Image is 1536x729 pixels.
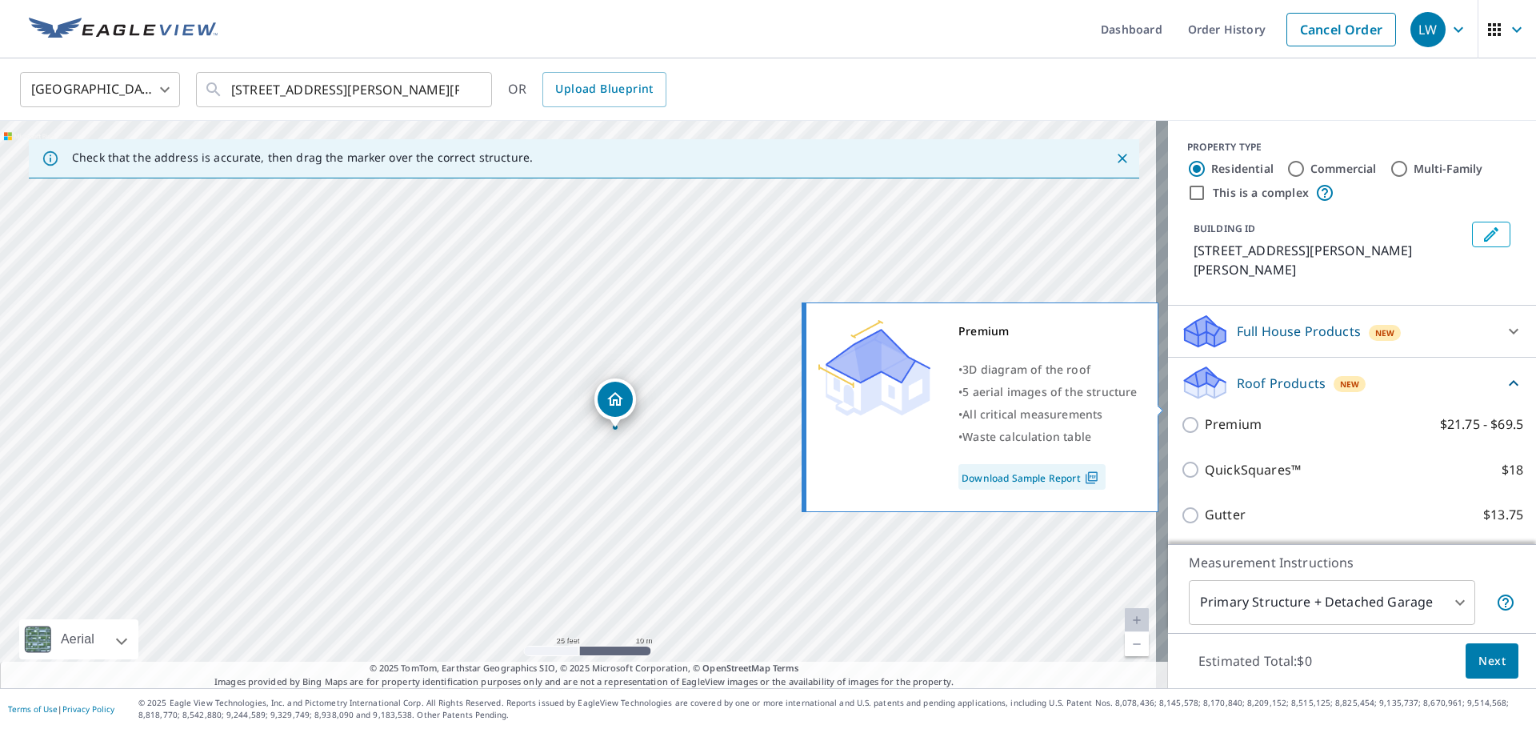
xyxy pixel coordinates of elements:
[1125,632,1149,656] a: Current Level 20, Zoom Out
[1205,460,1301,480] p: QuickSquares™
[1440,415,1523,435] p: $21.75 - $69.5
[370,662,799,675] span: © 2025 TomTom, Earthstar Geographics SIO, © 2025 Microsoft Corporation, ©
[1472,222,1510,247] button: Edit building 1
[1189,580,1475,625] div: Primary Structure + Detached Garage
[962,407,1102,422] span: All critical measurements
[1112,148,1133,169] button: Close
[1340,378,1360,391] span: New
[29,18,218,42] img: EV Logo
[1125,608,1149,632] a: Current Level 20, Zoom In Disabled
[1286,13,1396,46] a: Cancel Order
[1181,364,1523,402] div: Roof ProductsNew
[542,72,666,107] a: Upload Blueprint
[773,662,799,674] a: Terms
[1205,505,1246,525] p: Gutter
[1478,651,1506,671] span: Next
[20,67,180,112] div: [GEOGRAPHIC_DATA]
[1213,185,1309,201] label: This is a complex
[56,619,99,659] div: Aerial
[19,619,138,659] div: Aerial
[1375,326,1395,339] span: New
[1081,471,1102,485] img: Pdf Icon
[72,150,533,165] p: Check that the address is accurate, then drag the marker over the correct structure.
[1181,312,1523,350] div: Full House ProductsNew
[958,403,1138,426] div: •
[1496,593,1515,612] span: Your report will include the primary structure and a detached garage if one exists.
[962,429,1091,444] span: Waste calculation table
[958,464,1106,490] a: Download Sample Report
[958,320,1138,342] div: Premium
[138,697,1528,721] p: © 2025 Eagle View Technologies, Inc. and Pictometry International Corp. All Rights Reserved. Repo...
[1211,161,1274,177] label: Residential
[555,79,653,99] span: Upload Blueprint
[1483,505,1523,525] p: $13.75
[62,703,114,715] a: Privacy Policy
[1189,553,1515,572] p: Measurement Instructions
[1194,222,1255,235] p: BUILDING ID
[702,662,770,674] a: OpenStreetMap
[958,358,1138,381] div: •
[962,384,1137,399] span: 5 aerial images of the structure
[818,320,930,416] img: Premium
[1502,460,1523,480] p: $18
[1194,241,1466,279] p: [STREET_ADDRESS][PERSON_NAME][PERSON_NAME]
[594,379,636,428] div: Dropped pin, building 1, Residential property, 17 Ross St Ashley, PA 18706
[958,426,1138,448] div: •
[1205,415,1262,435] p: Premium
[8,704,114,714] p: |
[1310,161,1377,177] label: Commercial
[8,703,58,715] a: Terms of Use
[1187,140,1517,154] div: PROPERTY TYPE
[1237,322,1361,341] p: Full House Products
[962,362,1090,377] span: 3D diagram of the roof
[1410,12,1446,47] div: LW
[508,72,666,107] div: OR
[1466,643,1518,679] button: Next
[1237,374,1326,393] p: Roof Products
[1414,161,1483,177] label: Multi-Family
[231,67,459,112] input: Search by address or latitude-longitude
[1186,643,1325,679] p: Estimated Total: $0
[958,381,1138,403] div: •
